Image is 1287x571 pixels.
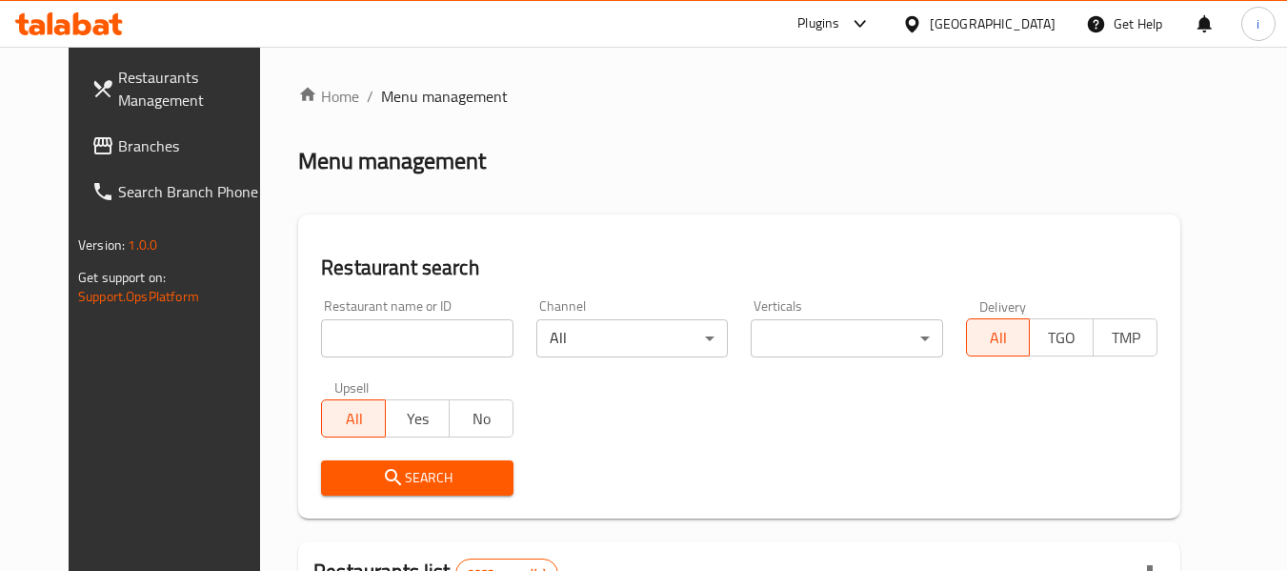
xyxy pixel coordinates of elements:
input: Search for restaurant name or ID.. [321,319,513,357]
button: All [321,399,386,438]
span: All [330,405,378,433]
span: TMP [1101,324,1150,352]
span: Menu management [381,85,508,108]
li: / [367,85,373,108]
span: TGO [1037,324,1086,352]
span: No [457,405,506,433]
button: All [966,318,1031,357]
label: Upsell [334,380,370,394]
button: Yes [385,399,450,438]
h2: Restaurant search [321,254,1157,282]
button: TGO [1029,318,1094,357]
a: Search Branch Phone [76,169,284,214]
a: Support.OpsPlatform [78,284,199,309]
div: All [536,319,728,357]
label: Delivery [979,299,1027,313]
span: Search Branch Phone [118,180,269,203]
button: No [449,399,513,438]
span: 1.0.0 [128,233,157,257]
a: Home [298,85,359,108]
div: [GEOGRAPHIC_DATA] [930,13,1056,34]
a: Branches [76,123,284,169]
h2: Menu management [298,146,486,176]
div: ​ [751,319,942,357]
span: Yes [393,405,442,433]
span: i [1257,13,1259,34]
span: All [975,324,1023,352]
button: TMP [1093,318,1157,357]
nav: breadcrumb [298,85,1180,108]
span: Restaurants Management [118,66,269,112]
div: Plugins [797,12,839,35]
span: Get support on: [78,265,166,290]
a: Restaurants Management [76,54,284,123]
span: Version: [78,233,125,257]
span: Branches [118,134,269,157]
span: Search [336,466,497,490]
button: Search [321,460,513,496]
